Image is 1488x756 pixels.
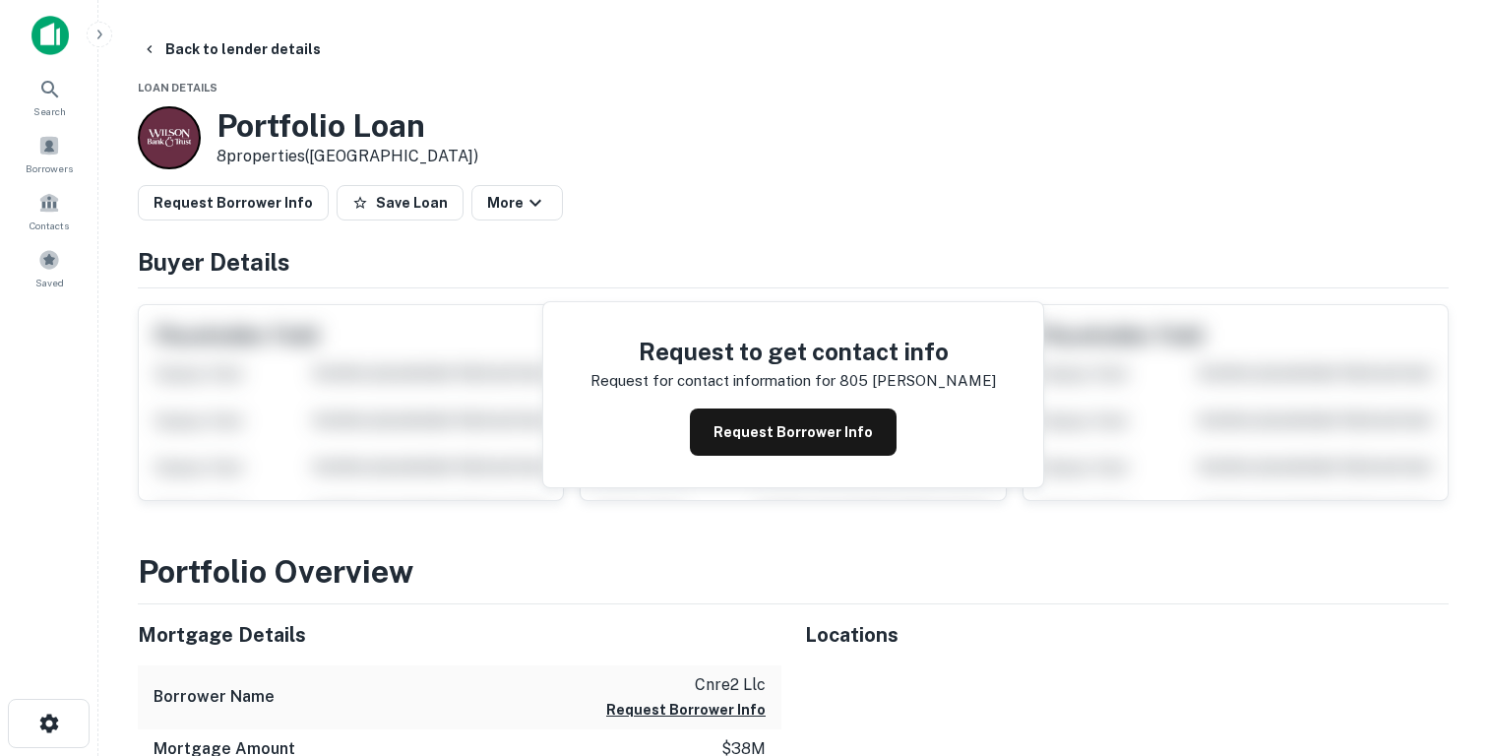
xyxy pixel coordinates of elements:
[138,82,217,94] span: Loan Details
[6,241,93,294] a: Saved
[217,145,478,168] p: 8 properties ([GEOGRAPHIC_DATA])
[154,685,275,709] h6: Borrower Name
[31,16,69,55] img: capitalize-icon.png
[138,548,1449,596] h3: Portfolio Overview
[138,185,329,220] button: Request Borrower Info
[606,673,766,697] p: cnre2 llc
[138,244,1449,280] h4: Buyer Details
[33,103,66,119] span: Search
[337,185,464,220] button: Save Loan
[30,218,69,233] span: Contacts
[590,369,836,393] p: Request for contact information for
[606,698,766,722] button: Request Borrower Info
[471,185,563,220] button: More
[6,70,93,123] a: Search
[6,127,93,180] a: Borrowers
[839,369,996,393] p: 805 [PERSON_NAME]
[690,409,897,456] button: Request Borrower Info
[138,620,781,650] h5: Mortgage Details
[134,31,329,67] button: Back to lender details
[35,275,64,290] span: Saved
[217,107,478,145] h3: Portfolio Loan
[6,184,93,237] a: Contacts
[590,334,996,369] h4: Request to get contact info
[805,620,1449,650] h5: Locations
[26,160,73,176] span: Borrowers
